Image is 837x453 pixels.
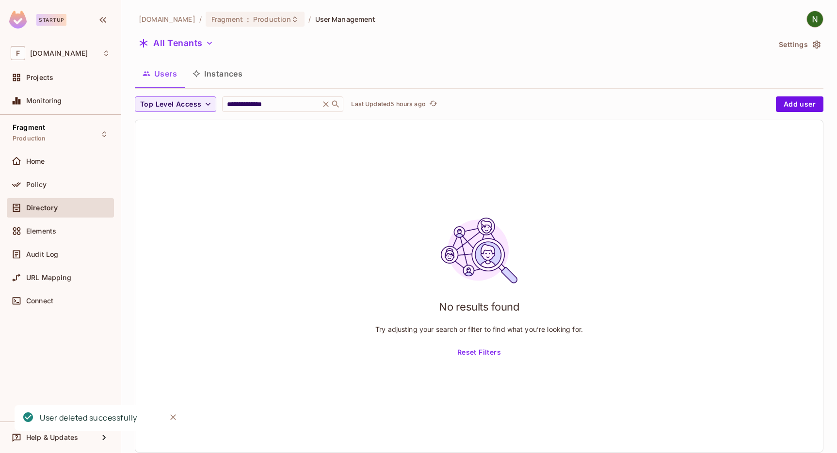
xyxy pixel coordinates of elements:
[428,98,439,110] button: refresh
[135,62,185,86] button: Users
[26,204,58,212] span: Directory
[453,344,505,360] button: Reset Filters
[776,96,823,112] button: Add user
[308,15,311,24] li: /
[139,15,195,24] span: the active workspace
[26,97,62,105] span: Monitoring
[26,181,47,188] span: Policy
[40,412,137,424] div: User deleted successfully
[26,157,45,165] span: Home
[211,15,243,24] span: Fragment
[351,100,425,108] p: Last Updated 5 hours ago
[13,135,46,142] span: Production
[775,37,823,52] button: Settings
[26,227,56,235] span: Elements
[807,11,823,27] img: Nadav Avidan
[135,35,217,51] button: All Tenants
[26,250,58,258] span: Audit Log
[140,98,201,110] span: Top Level Access
[166,410,180,424] button: Close
[429,99,437,109] span: refresh
[26,297,53,305] span: Connect
[30,49,88,57] span: Workspace: fragment.fit
[185,62,250,86] button: Instances
[135,96,216,112] button: Top Level Access
[315,15,376,24] span: User Management
[26,274,71,281] span: URL Mapping
[253,15,291,24] span: Production
[36,14,66,26] div: Startup
[439,299,519,314] h1: No results found
[199,15,202,24] li: /
[375,325,583,334] p: Try adjusting your search or filter to find what you’re looking for.
[11,46,25,60] span: F
[13,124,45,131] span: Fragment
[9,11,27,29] img: SReyMgAAAABJRU5ErkJggg==
[426,98,439,110] span: Click to refresh data
[246,16,250,23] span: :
[26,74,53,81] span: Projects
